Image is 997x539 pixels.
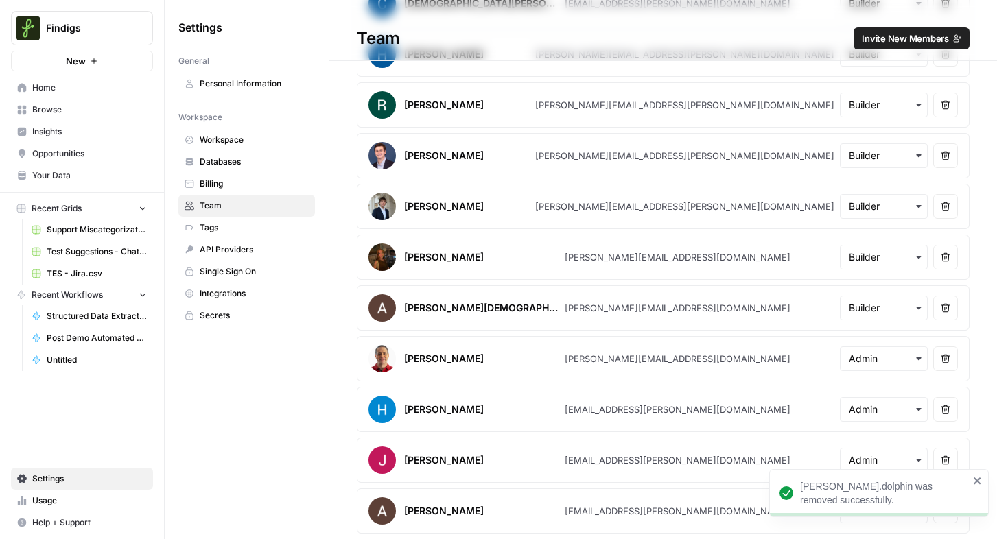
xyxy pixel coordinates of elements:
[200,309,309,322] span: Secrets
[32,289,103,301] span: Recent Workflows
[368,497,396,525] img: avatar
[178,304,315,326] a: Secrets
[849,98,919,112] input: Builder
[46,21,129,35] span: Findigs
[11,51,153,71] button: New
[404,453,484,467] div: [PERSON_NAME]
[178,173,315,195] a: Billing
[178,111,222,123] span: Workspace
[200,221,309,234] span: Tags
[854,27,970,49] button: Invite New Members
[404,352,484,366] div: [PERSON_NAME]
[178,55,209,67] span: General
[849,149,919,163] input: Builder
[11,77,153,99] a: Home
[535,200,834,213] div: [PERSON_NAME][EMAIL_ADDRESS][PERSON_NAME][DOMAIN_NAME]
[32,125,147,138] span: Insights
[25,327,153,349] a: Post Demo Automated Email Flow
[404,403,484,416] div: [PERSON_NAME]
[25,241,153,263] a: Test Suggestions - Chat Bots - Test Script (1).csv
[404,504,484,518] div: [PERSON_NAME]
[32,104,147,116] span: Browse
[849,453,919,467] input: Admin
[47,245,147,258] span: Test Suggestions - Chat Bots - Test Script (1).csv
[200,200,309,212] span: Team
[329,27,997,49] div: Team
[11,165,153,187] a: Your Data
[178,19,222,36] span: Settings
[47,332,147,344] span: Post Demo Automated Email Flow
[47,310,147,322] span: Structured Data Extract - W2 PROD
[178,217,315,239] a: Tags
[11,198,153,219] button: Recent Grids
[368,294,396,322] img: avatar
[25,219,153,241] a: Support Miscategorization Tester
[16,16,40,40] img: Findigs Logo
[849,301,919,315] input: Builder
[200,243,309,256] span: API Providers
[404,250,484,264] div: [PERSON_NAME]
[200,156,309,168] span: Databases
[973,475,983,486] button: close
[535,149,834,163] div: [PERSON_NAME][EMAIL_ADDRESS][PERSON_NAME][DOMAIN_NAME]
[32,494,147,507] span: Usage
[11,490,153,512] a: Usage
[47,224,147,236] span: Support Miscategorization Tester
[565,352,790,366] div: [PERSON_NAME][EMAIL_ADDRESS][DOMAIN_NAME]
[25,349,153,371] a: Untitled
[32,147,147,160] span: Opportunities
[565,403,790,416] div: [EMAIL_ADDRESS][PERSON_NAME][DOMAIN_NAME]
[565,453,790,467] div: [EMAIL_ADDRESS][PERSON_NAME][DOMAIN_NAME]
[565,250,790,264] div: [PERSON_NAME][EMAIL_ADDRESS][DOMAIN_NAME]
[11,11,153,45] button: Workspace: Findigs
[368,91,396,119] img: avatar
[32,82,147,94] span: Home
[11,285,153,305] button: Recent Workflows
[32,202,82,215] span: Recent Grids
[47,354,147,366] span: Untitled
[200,77,309,90] span: Personal Information
[178,195,315,217] a: Team
[368,243,396,271] img: avatar
[404,301,559,315] div: [PERSON_NAME][DEMOGRAPHIC_DATA]
[368,193,396,220] img: avatar
[368,345,396,372] img: avatar
[849,200,919,213] input: Builder
[200,287,309,300] span: Integrations
[404,149,484,163] div: [PERSON_NAME]
[11,468,153,490] a: Settings
[32,472,147,485] span: Settings
[32,169,147,182] span: Your Data
[178,283,315,304] a: Integrations
[404,98,484,112] div: [PERSON_NAME]
[368,396,396,423] img: avatar
[11,143,153,165] a: Opportunities
[25,305,153,327] a: Structured Data Extract - W2 PROD
[178,129,315,151] a: Workspace
[47,267,147,280] span: TES - Jira.csv
[178,239,315,261] a: API Providers
[178,261,315,283] a: Single Sign On
[368,446,396,474] img: avatar
[11,99,153,121] a: Browse
[200,134,309,146] span: Workspace
[800,479,969,507] div: [PERSON_NAME].dolphin was removed successfully.
[849,250,919,264] input: Builder
[404,200,484,213] div: [PERSON_NAME]
[535,98,834,112] div: [PERSON_NAME][EMAIL_ADDRESS][PERSON_NAME][DOMAIN_NAME]
[178,73,315,95] a: Personal Information
[11,512,153,534] button: Help + Support
[368,142,396,169] img: avatar
[565,301,790,315] div: [PERSON_NAME][EMAIL_ADDRESS][DOMAIN_NAME]
[178,151,315,173] a: Databases
[849,352,919,366] input: Admin
[565,504,790,518] div: [EMAIL_ADDRESS][PERSON_NAME][DOMAIN_NAME]
[32,516,147,529] span: Help + Support
[200,265,309,278] span: Single Sign On
[11,121,153,143] a: Insights
[66,54,86,68] span: New
[200,178,309,190] span: Billing
[849,403,919,416] input: Admin
[862,32,949,45] span: Invite New Members
[25,263,153,285] a: TES - Jira.csv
